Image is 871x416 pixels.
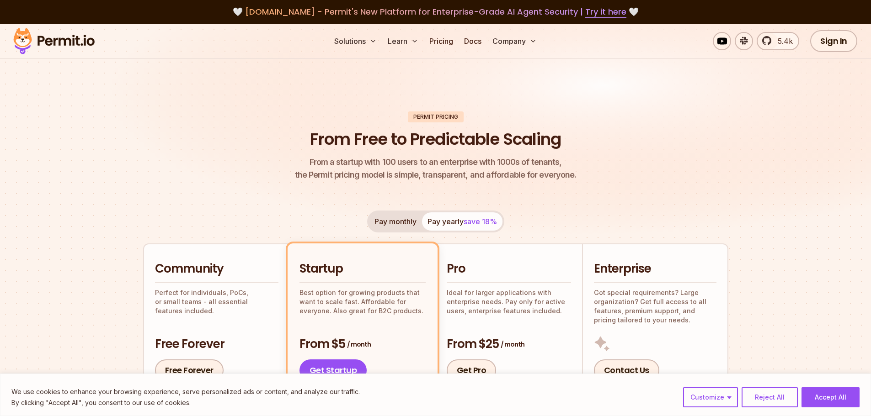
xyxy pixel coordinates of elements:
p: Ideal for larger applications with enterprise needs. Pay only for active users, enterprise featur... [447,288,571,316]
span: [DOMAIN_NAME] - Permit's New Platform for Enterprise-Grade AI Agent Security | [245,6,626,17]
a: Pricing [426,32,457,50]
h2: Startup [299,261,426,277]
p: Got special requirements? Large organization? Get full access to all features, premium support, a... [594,288,716,325]
button: Accept All [802,387,860,407]
a: Get Startup [299,359,367,381]
a: 5.4k [757,32,799,50]
h3: From $25 [447,336,571,353]
span: From a startup with 100 users to an enterprise with 1000s of tenants, [295,156,577,169]
button: Reject All [742,387,798,407]
a: Free Forever [155,359,224,381]
div: Permit Pricing [408,111,464,122]
h2: Community [155,261,278,277]
p: Best option for growing products that want to scale fast. Affordable for everyone. Also great for... [299,288,426,316]
a: Get Pro [447,359,497,381]
div: 🤍 🤍 [22,5,849,18]
h2: Enterprise [594,261,716,277]
a: Docs [460,32,485,50]
p: Perfect for individuals, PoCs, or small teams - all essential features included. [155,288,278,316]
h1: From Free to Predictable Scaling [310,128,561,151]
p: We use cookies to enhance your browsing experience, serve personalized ads or content, and analyz... [11,386,360,397]
h2: Pro [447,261,571,277]
span: / month [501,340,524,349]
button: Learn [384,32,422,50]
a: Contact Us [594,359,659,381]
h3: Free Forever [155,336,278,353]
span: 5.4k [772,36,793,47]
button: Company [489,32,540,50]
p: By clicking "Accept All", you consent to our use of cookies. [11,397,360,408]
h3: From $5 [299,336,426,353]
span: / month [347,340,371,349]
button: Customize [683,387,738,407]
p: the Permit pricing model is simple, transparent, and affordable for everyone. [295,156,577,181]
a: Sign In [810,30,857,52]
img: Permit logo [9,26,99,57]
button: Solutions [331,32,380,50]
button: Pay monthly [369,212,422,231]
a: Try it here [585,6,626,18]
